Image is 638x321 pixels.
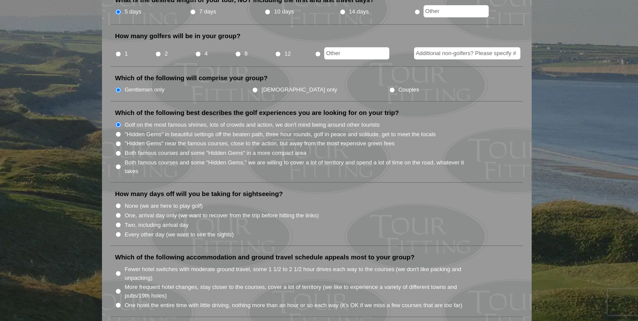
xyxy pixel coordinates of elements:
input: Other [324,47,389,59]
label: None (we are here to play golf) [125,202,203,210]
label: 5 days [125,7,141,16]
label: One hotel the entire time with little driving, nothing more than an hour or so each way (it’s OK ... [125,301,462,310]
label: Which of the following best describes the golf experiences you are looking for on your trip? [115,108,399,117]
label: Both famous courses and some "Hidden Gems" in a more compact area [125,149,306,157]
label: How many days off will you be taking for sightseeing? [115,190,283,198]
label: 1 [125,49,128,58]
label: Every other day (we want to see the sights) [125,230,233,239]
label: One, arrival day only (we want to recover from the trip before hitting the links) [125,211,319,220]
input: Additional non-golfers? Please specify # [414,47,520,59]
label: 8 [244,49,247,58]
label: Which of the following accommodation and ground travel schedule appeals most to your group? [115,253,414,262]
label: [DEMOGRAPHIC_DATA] only [262,85,337,94]
label: Gentlemen only [125,85,164,94]
label: Two, including arrival day [125,221,188,229]
label: Which of the following will comprise your group? [115,74,268,82]
label: 4 [204,49,207,58]
label: 7 days [199,7,216,16]
label: 12 [284,49,291,58]
label: 14 days [349,7,369,16]
label: Golf on the most famous shrines, lots of crowds and action, we don't mind being around other tour... [125,121,380,129]
label: "Hidden Gems" in beautiful settings off the beaten path, three hour rounds, golf in peace and sol... [125,130,436,139]
label: Fewer hotel switches with moderate ground travel, some 1 1/2 to 2 1/2 hour drives each way to the... [125,265,474,282]
label: 10 days [274,7,294,16]
label: Both famous courses and some "Hidden Gems," we are willing to cover a lot of territory and spend ... [125,158,474,175]
label: More frequent hotel changes, stay closer to the courses, cover a lot of territory (we like to exp... [125,283,474,300]
input: Other [424,5,489,17]
label: 2 [164,49,168,58]
label: How many golfers will be in your group? [115,32,240,40]
label: "Hidden Gems" near the famous courses, close to the action, but away from the most expensive gree... [125,139,395,148]
label: Couples [398,85,419,94]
